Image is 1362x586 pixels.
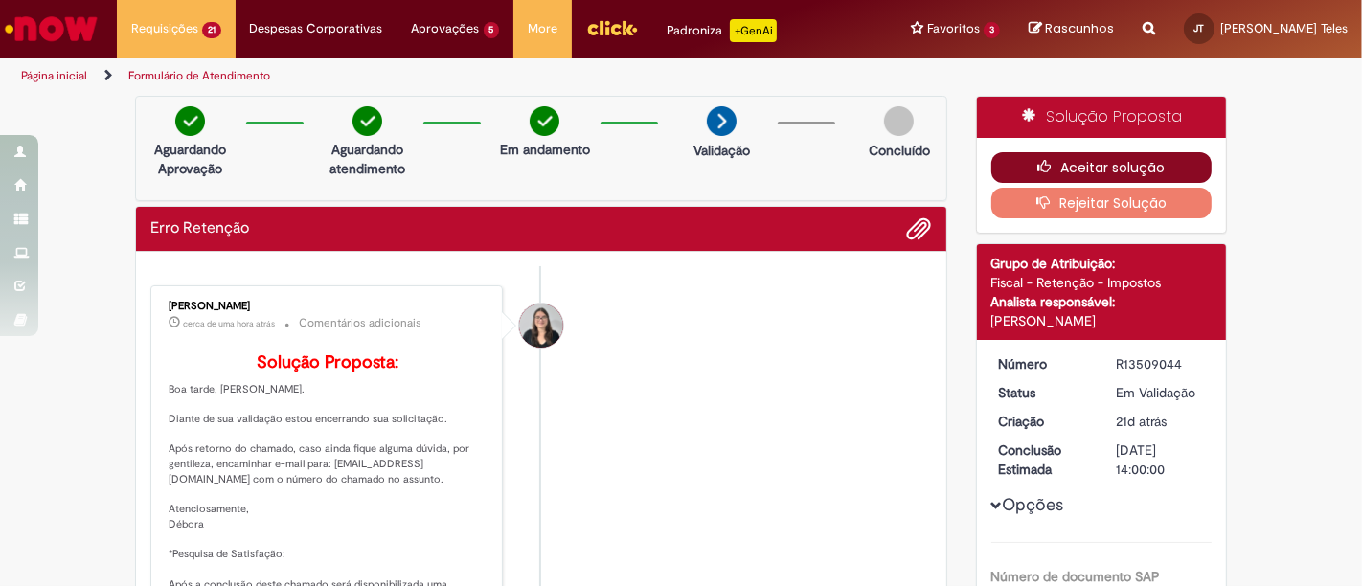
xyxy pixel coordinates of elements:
div: Grupo de Atribuição: [991,254,1213,273]
dt: Criação [985,412,1102,431]
button: Adicionar anexos [907,216,932,241]
time: 09/09/2025 16:13:38 [1116,413,1167,430]
p: Aguardando Aprovação [144,140,237,178]
img: check-circle-green.png [530,106,559,136]
span: 5 [484,22,500,38]
p: Em andamento [500,140,590,159]
div: Solução Proposta [977,97,1227,138]
div: [PERSON_NAME] [169,301,488,312]
button: Aceitar solução [991,152,1213,183]
p: Concluído [869,141,930,160]
span: 21 [202,22,221,38]
div: Padroniza [667,19,777,42]
p: +GenAi [730,19,777,42]
span: Despesas Corporativas [250,19,383,38]
span: Rascunhos [1045,19,1114,37]
button: Rejeitar Solução [991,188,1213,218]
img: check-circle-green.png [352,106,382,136]
dt: Status [985,383,1102,402]
span: Aprovações [412,19,480,38]
span: [PERSON_NAME] Teles [1220,20,1348,36]
p: Validação [693,141,750,160]
a: Formulário de Atendimento [128,68,270,83]
div: 09/09/2025 16:13:38 [1116,412,1205,431]
img: ServiceNow [2,10,101,48]
span: JT [1194,22,1205,34]
h2: Erro Retenção Histórico de tíquete [150,220,249,237]
div: Debora Cristina Silva Dias [519,304,563,348]
div: Analista responsável: [991,292,1213,311]
span: Requisições [131,19,198,38]
img: check-circle-green.png [175,106,205,136]
span: 21d atrás [1116,413,1167,430]
span: More [528,19,557,38]
div: [PERSON_NAME] [991,311,1213,330]
ul: Trilhas de página [14,58,894,94]
span: cerca de uma hora atrás [183,318,275,329]
div: Fiscal - Retenção - Impostos [991,273,1213,292]
dt: Conclusão Estimada [985,440,1102,479]
span: Favoritos [927,19,980,38]
b: Solução Proposta: [257,351,398,373]
p: Aguardando atendimento [321,140,414,178]
div: [DATE] 14:00:00 [1116,440,1205,479]
div: R13509044 [1116,354,1205,373]
a: Rascunhos [1029,20,1114,38]
b: Número de documento SAP [991,568,1161,585]
time: 30/09/2025 13:02:13 [183,318,275,329]
small: Comentários adicionais [299,315,421,331]
img: img-circle-grey.png [884,106,914,136]
span: 3 [984,22,1000,38]
div: Em Validação [1116,383,1205,402]
a: Página inicial [21,68,87,83]
img: click_logo_yellow_360x200.png [586,13,638,42]
dt: Número [985,354,1102,373]
img: arrow-next.png [707,106,737,136]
